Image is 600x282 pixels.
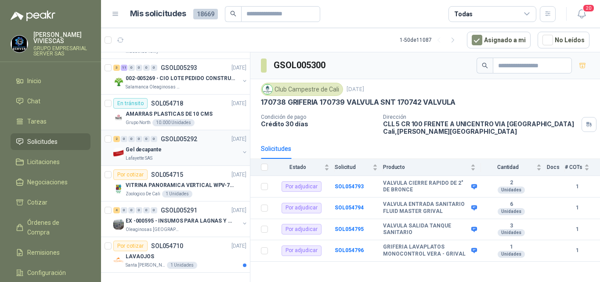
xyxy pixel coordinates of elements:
[128,207,135,213] div: 0
[231,135,246,143] p: [DATE]
[113,62,248,91] a: 3 11 0 0 0 0 GSOL005293[DATE] Company Logo002-005269 - CIO LOTE PEDIDO CONSTRUCCIONSalamanca Olea...
[126,181,235,190] p: VITRINA PANORAMICA VERTICAL WPV-700FA
[261,120,376,128] p: Crédito 30 días
[121,65,127,71] div: 11
[143,136,150,142] div: 0
[231,206,246,215] p: [DATE]
[113,219,124,230] img: Company Logo
[113,77,124,87] img: Company Logo
[282,181,322,192] div: Por adjudicar
[11,11,55,21] img: Logo peakr
[113,98,148,109] div: En tránsito
[11,154,90,170] a: Licitaciones
[143,207,150,213] div: 0
[130,7,186,20] h1: Mis solicitudes
[230,11,236,17] span: search
[11,36,28,52] img: Company Logo
[11,264,90,281] a: Configuración
[161,136,197,142] p: GSOL005292
[274,59,327,72] h3: GSOL005300
[27,76,41,86] span: Inicio
[136,136,142,142] div: 0
[126,226,181,233] p: Oleaginosas [GEOGRAPHIC_DATA][PERSON_NAME]
[454,9,473,19] div: Todas
[282,245,322,256] div: Por adjudicar
[498,229,525,236] div: Unidades
[574,6,589,22] button: 20
[27,218,82,237] span: Órdenes de Compra
[27,198,47,207] span: Cotizar
[481,164,535,170] span: Cantidad
[383,201,469,215] b: VALVULA ENTRADA SANITARIO FLUID MASTER GRIVAL
[582,4,595,12] span: 20
[383,120,578,135] p: CLL 5 CR 100 FRENTE A UNICENTRO VIA [GEOGRAPHIC_DATA] Cali , [PERSON_NAME][GEOGRAPHIC_DATA]
[113,183,124,194] img: Company Logo
[126,190,160,198] p: Zoologico De Cali
[143,65,150,71] div: 0
[152,119,195,126] div: 10.000 Unidades
[27,248,60,257] span: Remisiones
[113,207,120,213] div: 4
[335,164,371,170] span: Solicitud
[113,65,120,71] div: 3
[27,96,40,106] span: Chat
[151,100,183,106] p: SOL054718
[481,179,542,187] b: 2
[565,164,582,170] span: # COTs
[101,95,250,130] a: En tránsitoSOL054718[DATE] Company LogoAMARRAS PLASTICAS DE 10 CMSGrupo North10.000 Unidades
[335,226,364,232] a: SOL054795
[261,144,291,154] div: Solicitudes
[27,268,66,278] span: Configuración
[565,225,589,234] b: 1
[113,136,120,142] div: 2
[383,159,481,176] th: Producto
[383,223,469,236] b: VALVULA SALIDA TANQUE SANITARIO
[113,112,124,123] img: Company Logo
[383,180,469,194] b: VALVULA CIERRE RAPIDO DE 2" DE BRONCE
[101,166,250,201] a: Por cotizarSOL054715[DATE] Company LogoVITRINA PANORAMICA VERTICAL WPV-700FAZoologico De Cali1 Un...
[383,164,469,170] span: Producto
[565,183,589,191] b: 1
[151,136,157,142] div: 0
[498,187,525,194] div: Unidades
[27,117,47,126] span: Tareas
[11,174,90,190] a: Negociaciones
[273,164,322,170] span: Estado
[193,9,218,19] span: 18669
[162,190,192,198] div: 1 Unidades
[565,159,600,176] th: # COTs
[126,155,152,162] p: Lafayette SAS
[33,32,90,44] p: [PERSON_NAME] VIVIESCAS
[261,83,343,96] div: Club Campestre de Cali
[565,204,589,212] b: 1
[27,157,60,167] span: Licitaciones
[151,243,183,249] p: SOL054710
[126,84,181,91] p: Salamanca Oleaginosas SAS
[113,169,148,180] div: Por cotizar
[126,110,213,118] p: AMARRAS PLASTICAS DE 10 CMS
[335,205,364,211] b: SOL054794
[335,247,364,253] a: SOL054796
[231,99,246,108] p: [DATE]
[126,262,165,269] p: Santa [PERSON_NAME]
[383,114,578,120] p: Dirección
[126,253,154,261] p: LAVAOJOS
[231,64,246,72] p: [DATE]
[11,244,90,261] a: Remisiones
[126,119,151,126] p: Grupo North
[498,208,525,215] div: Unidades
[11,113,90,130] a: Tareas
[27,137,58,146] span: Solicitudes
[481,244,542,251] b: 1
[151,207,157,213] div: 0
[335,183,364,190] a: SOL054793
[273,159,335,176] th: Estado
[11,93,90,110] a: Chat
[467,32,531,48] button: Asignado a mi
[11,73,90,89] a: Inicio
[151,172,183,178] p: SOL054715
[481,201,542,208] b: 6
